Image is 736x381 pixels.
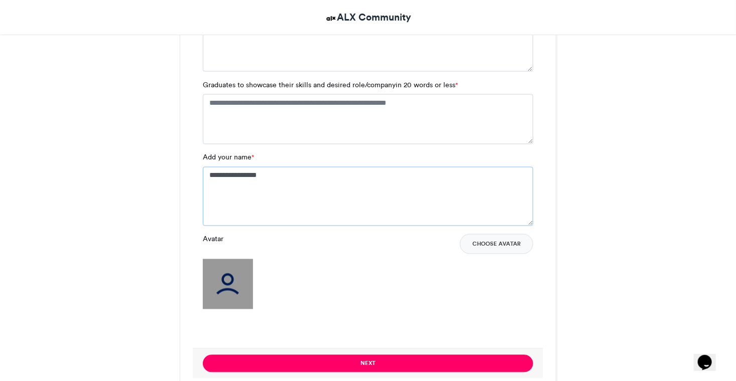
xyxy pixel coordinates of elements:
iframe: chat widget [694,341,726,371]
label: Avatar [203,234,223,245]
label: Graduates to showcase their skills and desired role/companyin 20 words or less [203,80,458,90]
button: Next [203,355,533,372]
img: user_filled.png [203,259,253,309]
a: ALX Community [325,10,412,25]
button: Choose Avatar [460,234,533,254]
label: Add your name [203,152,254,163]
img: ALX Community [325,12,337,25]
